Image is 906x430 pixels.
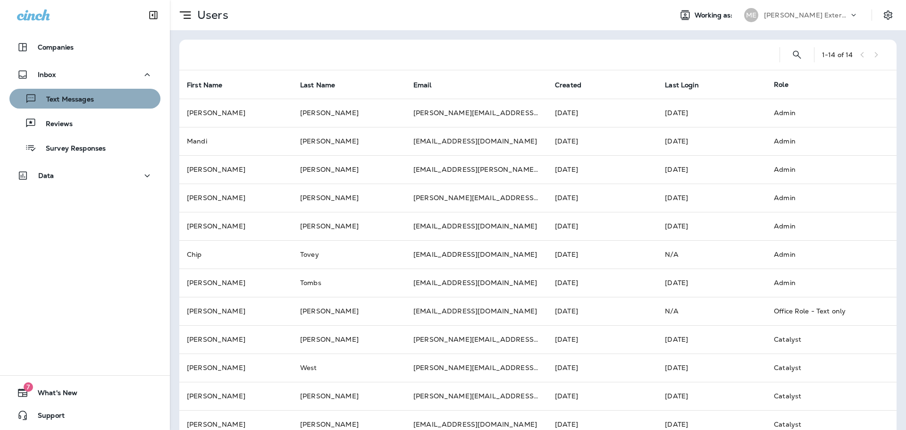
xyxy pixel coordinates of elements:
[766,240,881,269] td: Admin
[764,11,849,19] p: [PERSON_NAME] Exterminating
[774,80,789,89] span: Role
[547,325,657,354] td: [DATE]
[406,297,547,325] td: [EMAIL_ADDRESS][DOMAIN_NAME]
[179,382,293,410] td: [PERSON_NAME]
[179,269,293,297] td: [PERSON_NAME]
[36,144,106,153] p: Survey Responses
[406,269,547,297] td: [EMAIL_ADDRESS][DOMAIN_NAME]
[293,297,406,325] td: [PERSON_NAME]
[179,212,293,240] td: [PERSON_NAME]
[9,166,160,185] button: Data
[293,354,406,382] td: West
[657,325,766,354] td: [DATE]
[179,184,293,212] td: [PERSON_NAME]
[28,412,65,423] span: Support
[657,184,766,212] td: [DATE]
[406,354,547,382] td: [PERSON_NAME][EMAIL_ADDRESS][DOMAIN_NAME]
[179,354,293,382] td: [PERSON_NAME]
[547,212,657,240] td: [DATE]
[300,81,347,89] span: Last Name
[657,127,766,155] td: [DATE]
[293,99,406,127] td: [PERSON_NAME]
[293,184,406,212] td: [PERSON_NAME]
[9,406,160,425] button: Support
[9,138,160,158] button: Survey Responses
[657,240,766,269] td: N/A
[766,297,881,325] td: Office Role - Text only
[880,7,897,24] button: Settings
[547,184,657,212] td: [DATE]
[555,81,581,89] span: Created
[406,155,547,184] td: [EMAIL_ADDRESS][PERSON_NAME][DOMAIN_NAME]
[788,45,806,64] button: Search Users
[744,8,758,22] div: ME
[179,155,293,184] td: [PERSON_NAME]
[547,354,657,382] td: [DATE]
[657,212,766,240] td: [DATE]
[406,99,547,127] td: [PERSON_NAME][EMAIL_ADDRESS][DOMAIN_NAME]
[37,95,94,104] p: Text Messages
[547,155,657,184] td: [DATE]
[293,382,406,410] td: [PERSON_NAME]
[179,325,293,354] td: [PERSON_NAME]
[9,65,160,84] button: Inbox
[695,11,735,19] span: Working as:
[38,172,54,179] p: Data
[36,120,73,129] p: Reviews
[38,43,74,51] p: Companies
[413,81,431,89] span: Email
[555,81,594,89] span: Created
[766,212,881,240] td: Admin
[766,127,881,155] td: Admin
[766,325,881,354] td: Catalyst
[140,6,167,25] button: Collapse Sidebar
[547,99,657,127] td: [DATE]
[24,382,33,392] span: 7
[179,297,293,325] td: [PERSON_NAME]
[657,382,766,410] td: [DATE]
[766,184,881,212] td: Admin
[179,240,293,269] td: Chip
[547,127,657,155] td: [DATE]
[293,155,406,184] td: [PERSON_NAME]
[406,325,547,354] td: [PERSON_NAME][EMAIL_ADDRESS][PERSON_NAME][DOMAIN_NAME]
[766,269,881,297] td: Admin
[193,8,228,22] p: Users
[179,99,293,127] td: [PERSON_NAME]
[9,383,160,402] button: 7What's New
[766,382,881,410] td: Catalyst
[547,297,657,325] td: [DATE]
[766,99,881,127] td: Admin
[406,184,547,212] td: [PERSON_NAME][EMAIL_ADDRESS][PERSON_NAME][DOMAIN_NAME]
[293,127,406,155] td: [PERSON_NAME]
[187,81,222,89] span: First Name
[300,81,335,89] span: Last Name
[9,113,160,133] button: Reviews
[665,81,711,89] span: Last Login
[657,269,766,297] td: [DATE]
[547,269,657,297] td: [DATE]
[547,240,657,269] td: [DATE]
[657,354,766,382] td: [DATE]
[293,269,406,297] td: Tombs
[187,81,235,89] span: First Name
[665,81,698,89] span: Last Login
[657,155,766,184] td: [DATE]
[38,71,56,78] p: Inbox
[657,297,766,325] td: N/A
[406,212,547,240] td: [EMAIL_ADDRESS][DOMAIN_NAME]
[9,89,160,109] button: Text Messages
[547,382,657,410] td: [DATE]
[293,240,406,269] td: Tovey
[657,99,766,127] td: [DATE]
[28,389,77,400] span: What's New
[406,382,547,410] td: [PERSON_NAME][EMAIL_ADDRESS][PERSON_NAME][DOMAIN_NAME]
[406,127,547,155] td: [EMAIL_ADDRESS][DOMAIN_NAME]
[822,51,853,59] div: 1 - 14 of 14
[9,38,160,57] button: Companies
[413,81,444,89] span: Email
[766,155,881,184] td: Admin
[293,325,406,354] td: [PERSON_NAME]
[293,212,406,240] td: [PERSON_NAME]
[406,240,547,269] td: [EMAIL_ADDRESS][DOMAIN_NAME]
